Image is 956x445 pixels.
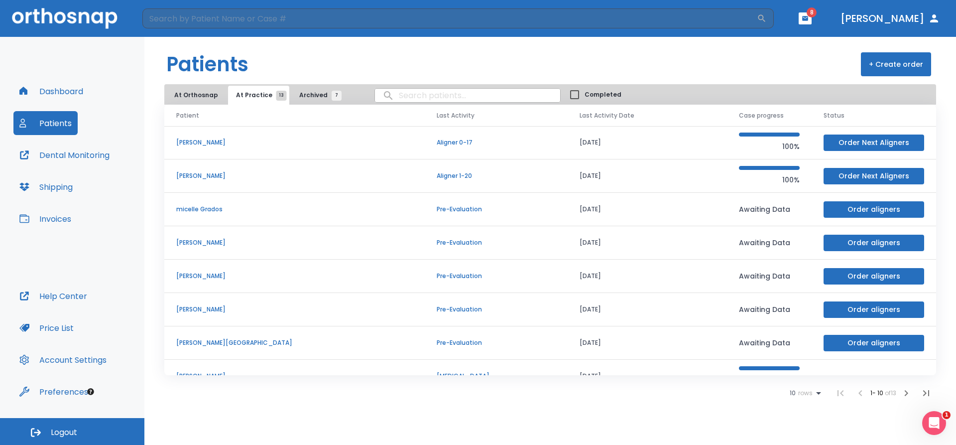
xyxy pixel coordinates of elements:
[13,175,79,199] button: Shipping
[739,337,800,349] p: Awaiting Data
[176,372,413,381] p: [PERSON_NAME]
[176,238,413,247] p: [PERSON_NAME]
[739,174,800,186] p: 100%
[568,226,727,260] td: [DATE]
[142,8,757,28] input: Search by Patient Name or Case #
[739,374,800,386] p: 100%
[739,203,800,215] p: Awaiting Data
[13,380,94,404] button: Preferences
[332,91,342,101] span: 7
[437,138,556,147] p: Aligner 0-17
[176,138,413,147] p: [PERSON_NAME]
[739,270,800,282] p: Awaiting Data
[870,389,885,397] span: 1 - 10
[824,135,924,151] button: Order Next Aligners
[739,111,784,120] span: Case progress
[807,7,817,17] span: 8
[568,159,727,193] td: [DATE]
[824,111,844,120] span: Status
[437,272,556,281] p: Pre-Evaluation
[437,238,556,247] p: Pre-Evaluation
[437,205,556,214] p: Pre-Evaluation
[176,338,413,347] p: [PERSON_NAME][GEOGRAPHIC_DATA]
[176,205,413,214] p: micelle Grados
[739,237,800,249] p: Awaiting Data
[568,193,727,226] td: [DATE]
[739,141,800,152] p: 100%
[276,91,287,101] span: 13
[166,86,347,105] div: tabs
[86,387,95,396] div: Tooltip anchor
[437,305,556,314] p: Pre-Evaluation
[824,168,924,184] button: Order Next Aligners
[885,389,896,397] span: of 13
[943,411,951,419] span: 1
[13,111,78,135] button: Patients
[836,9,944,27] button: [PERSON_NAME]
[739,303,800,315] p: Awaiting Data
[824,335,924,351] button: Order aligners
[166,49,248,79] h1: Patients
[585,90,621,99] span: Completed
[176,272,413,281] p: [PERSON_NAME]
[437,372,556,381] p: [MEDICAL_DATA]
[13,79,89,103] button: Dashboard
[166,86,226,105] button: At Orthosnap
[568,260,727,293] td: [DATE]
[922,411,946,435] iframe: Intercom live chat
[580,111,634,120] span: Last Activity Date
[568,326,727,360] td: [DATE]
[299,91,337,100] span: Archived
[437,338,556,347] p: Pre-Evaluation
[790,390,796,397] span: 10
[176,171,413,180] p: [PERSON_NAME]
[51,427,77,438] span: Logout
[824,268,924,285] button: Order aligners
[568,360,727,393] td: [DATE]
[568,126,727,159] td: [DATE]
[437,111,475,120] span: Last Activity
[176,111,199,120] span: Patient
[824,235,924,251] button: Order aligners
[824,301,924,318] button: Order aligners
[824,201,924,218] button: Order aligners
[437,171,556,180] p: Aligner 1-20
[13,284,93,308] button: Help Center
[13,207,77,231] button: Invoices
[176,305,413,314] p: [PERSON_NAME]
[796,390,813,397] span: rows
[13,143,116,167] button: Dental Monitoring
[861,52,931,76] button: + Create order
[236,91,281,100] span: At Practice
[568,293,727,326] td: [DATE]
[13,348,113,372] button: Account Settings
[12,8,118,28] img: Orthosnap
[13,316,80,340] button: Price List
[375,86,560,105] input: search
